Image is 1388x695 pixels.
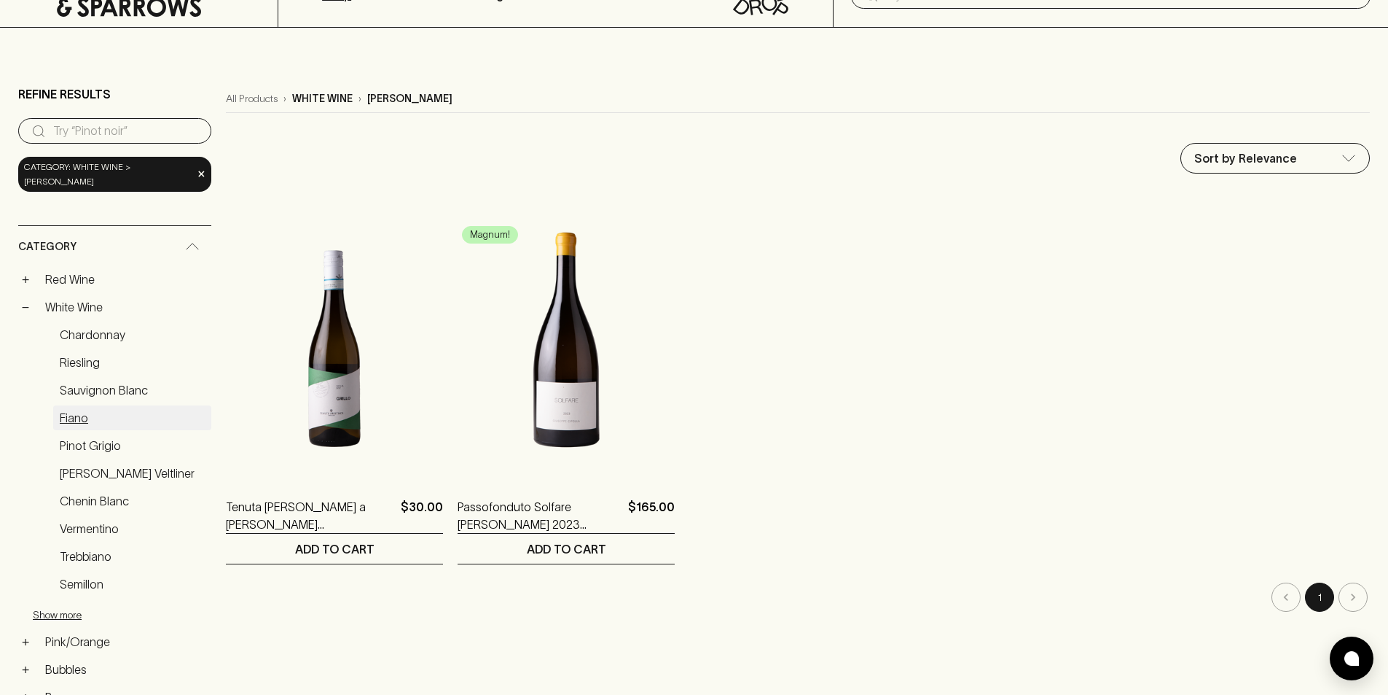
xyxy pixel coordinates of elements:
p: white wine [292,91,353,106]
button: Show more [33,599,224,629]
a: Vermentino [53,516,211,541]
a: [PERSON_NAME] Veltliner [53,461,211,486]
span: Category [18,238,77,256]
p: [PERSON_NAME] [367,91,452,106]
span: × [197,166,205,182]
p: › [283,91,286,106]
a: Bubbles [39,657,211,682]
a: White Wine [39,295,211,319]
button: + [18,634,33,649]
button: − [18,300,33,314]
p: Refine Results [18,85,111,103]
nav: pagination navigation [226,583,1370,612]
img: Tenuta Orestiadi Molino a Vento Grillo 2023 [226,221,443,476]
p: › [358,91,361,106]
p: $30.00 [401,498,443,533]
a: Red Wine [39,267,211,292]
a: Chardonnay [53,322,211,347]
input: Try “Pinot noir” [53,120,200,143]
button: page 1 [1305,583,1334,612]
a: Riesling [53,350,211,375]
a: All Products [226,91,278,106]
button: ADD TO CART [458,534,675,564]
button: ADD TO CART [226,534,443,564]
p: Sort by Relevance [1194,150,1297,167]
a: Pink/Orange [39,629,211,654]
span: Category: white wine > [PERSON_NAME] [24,160,192,189]
img: bubble-icon [1344,651,1359,666]
a: Trebbiano [53,544,211,569]
a: Chenin Blanc [53,489,211,513]
a: Tenuta [PERSON_NAME] a [PERSON_NAME] [PERSON_NAME] 2023 [226,498,395,533]
p: $165.00 [628,498,675,533]
button: + [18,662,33,677]
button: + [18,272,33,287]
a: Semillon [53,572,211,597]
img: Passofonduto Solfare Bianco 2023 Magnum [458,221,675,476]
p: ADD TO CART [527,540,606,558]
a: Fiano [53,405,211,430]
div: Category [18,226,211,268]
p: ADD TO CART [295,540,375,558]
a: Passofonduto Solfare [PERSON_NAME] 2023 Magnum [458,498,622,533]
a: Pinot Grigio [53,433,211,458]
div: Sort by Relevance [1181,144,1369,173]
a: Sauvignon Blanc [53,378,211,403]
